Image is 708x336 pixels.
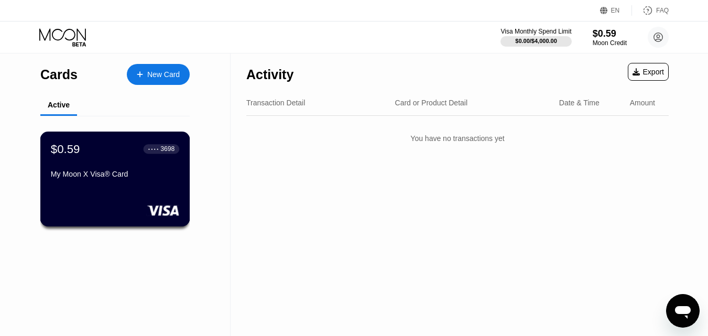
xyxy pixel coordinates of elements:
div: My Moon X Visa® Card [51,170,179,178]
div: Visa Monthly Spend Limit$0.00/$4,000.00 [500,28,571,47]
div: ● ● ● ● [148,147,159,150]
div: $0.00 / $4,000.00 [515,38,557,44]
div: Export [633,68,664,76]
div: Visa Monthly Spend Limit [500,28,571,35]
div: FAQ [632,5,669,16]
div: Date & Time [559,99,600,107]
div: Active [48,101,70,109]
div: New Card [127,64,190,85]
div: $0.59 [593,28,627,39]
div: FAQ [656,7,669,14]
div: Export [628,63,669,81]
div: Amount [630,99,655,107]
div: New Card [147,70,180,79]
div: 3698 [160,145,175,153]
div: $0.59 [51,142,80,156]
div: Transaction Detail [246,99,305,107]
div: You have no transactions yet [246,124,669,153]
div: Cards [40,67,78,82]
div: EN [611,7,620,14]
div: Activity [246,67,293,82]
div: $0.59● ● ● ●3698My Moon X Visa® Card [41,132,189,226]
div: $0.59Moon Credit [593,28,627,47]
div: Moon Credit [593,39,627,47]
div: EN [600,5,632,16]
div: Card or Product Detail [395,99,468,107]
iframe: Кнопка запуска окна обмена сообщениями [666,294,700,328]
